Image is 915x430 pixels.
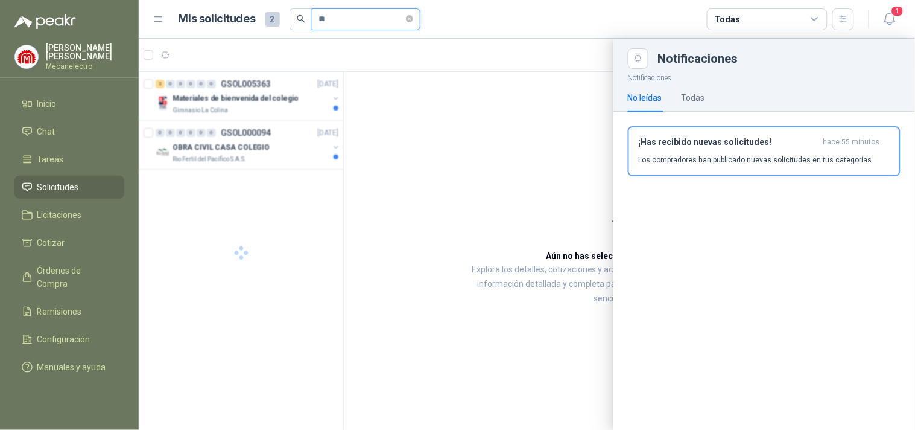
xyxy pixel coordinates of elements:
[37,153,64,166] span: Tareas
[639,137,818,147] h3: ¡Has recibido nuevas solicitudes!
[891,5,904,17] span: 1
[14,300,124,323] a: Remisiones
[14,231,124,254] a: Cotizar
[297,14,305,23] span: search
[639,155,874,165] p: Los compradores han publicado nuevas solicitudes en tus categorías.
[715,13,740,26] div: Todas
[14,356,124,379] a: Manuales y ayuda
[14,14,76,29] img: Logo peakr
[406,15,413,22] span: close-circle
[14,148,124,171] a: Tareas
[14,120,124,143] a: Chat
[14,92,124,115] a: Inicio
[14,204,124,226] a: Licitaciones
[406,13,413,25] span: close-circle
[46,63,124,70] p: Mecanelectro
[823,137,880,147] span: hace 55 minutos
[265,12,280,27] span: 2
[14,328,124,351] a: Configuración
[879,8,901,30] button: 1
[37,125,55,138] span: Chat
[37,264,113,290] span: Órdenes de Compra
[628,48,648,69] button: Close
[179,10,256,28] h1: Mis solicitudes
[37,208,82,222] span: Licitaciones
[628,91,662,104] div: No leídas
[37,305,82,318] span: Remisiones
[46,43,124,60] p: [PERSON_NAME] [PERSON_NAME]
[682,91,705,104] div: Todas
[37,97,57,111] span: Inicio
[613,69,915,84] p: Notificaciones
[37,181,79,194] span: Solicitudes
[15,45,38,68] img: Company Logo
[37,236,65,249] span: Cotizar
[628,126,901,176] button: ¡Has recibido nuevas solicitudes!hace 55 minutos Los compradores han publicado nuevas solicitudes...
[658,53,901,65] div: Notificaciones
[14,259,124,295] a: Órdenes de Compra
[37,361,106,374] span: Manuales y ayuda
[37,333,90,346] span: Configuración
[14,176,124,199] a: Solicitudes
